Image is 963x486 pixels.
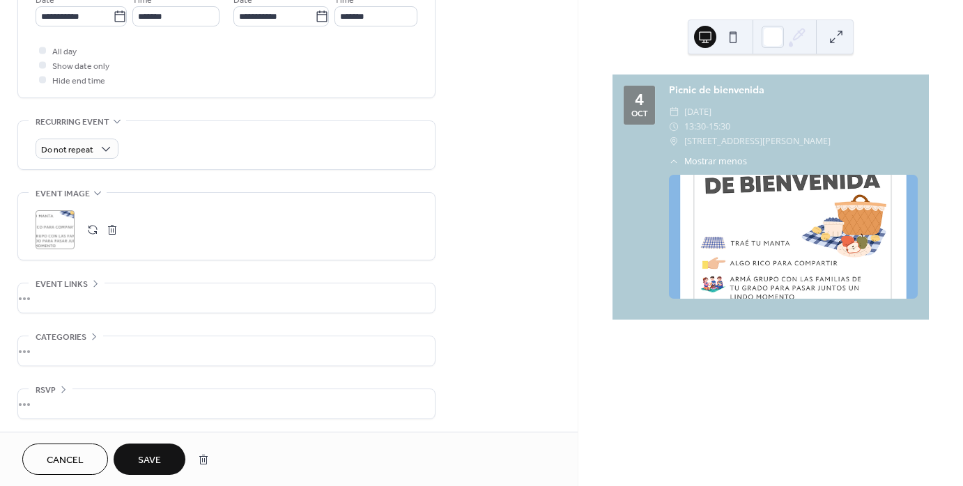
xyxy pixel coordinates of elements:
div: oct [631,110,647,118]
button: Save [114,444,185,475]
span: Show date only [52,59,109,74]
div: ••• [18,389,435,418]
span: - [706,119,709,134]
div: Picnic de bienvenida [669,83,918,98]
div: ​ [669,104,679,119]
div: ​ [669,119,679,134]
span: Hide end time [52,74,105,88]
span: Cancel [47,453,84,468]
span: 13:30 [684,119,706,134]
div: ​ [669,134,679,148]
div: 4 [635,92,644,108]
span: Save [138,453,161,468]
div: ​ [669,155,679,168]
div: ••• [18,283,435,313]
span: Event links [36,277,88,292]
span: 15:30 [709,119,730,134]
div: ••• [18,336,435,366]
span: [DATE] [684,104,711,119]
button: Cancel [22,444,108,475]
span: Categories [36,330,86,345]
span: Recurring event [36,115,109,130]
span: All day [52,45,77,59]
span: RSVP [36,383,56,398]
span: Do not repeat [41,142,93,158]
span: [STREET_ADDRESS][PERSON_NAME] [684,134,831,148]
div: ; [36,210,75,249]
button: ​Mostrar menos [669,155,747,168]
span: Mostrar menos [684,155,747,168]
span: Event image [36,187,90,201]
